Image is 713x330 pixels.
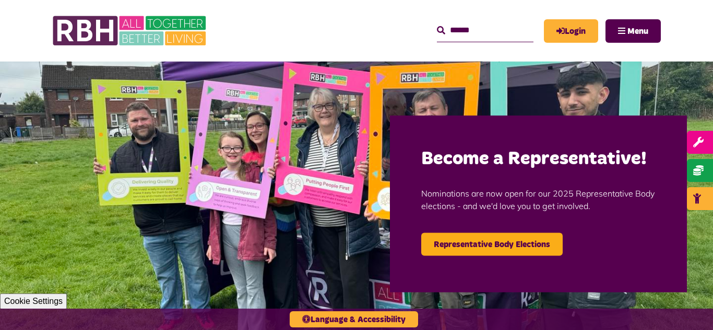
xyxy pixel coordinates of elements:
[627,27,648,35] span: Menu
[421,171,656,227] p: Nominations are now open for our 2025 Representative Body elections - and we'd love you to get in...
[421,146,656,171] h2: Become a Representative!
[605,19,661,43] button: Navigation
[544,19,598,43] a: MyRBH
[52,10,209,51] img: RBH
[421,233,563,255] a: Representative Body Elections
[290,311,418,327] button: Language & Accessibility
